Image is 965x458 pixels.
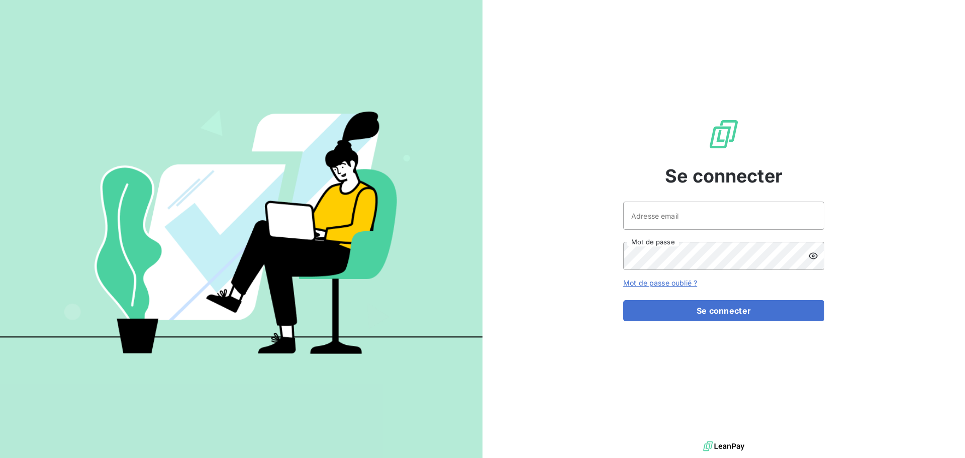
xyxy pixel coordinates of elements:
span: Se connecter [665,162,783,190]
button: Se connecter [623,300,824,321]
a: Mot de passe oublié ? [623,279,697,287]
img: Logo LeanPay [708,118,740,150]
input: placeholder [623,202,824,230]
img: logo [703,439,744,454]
